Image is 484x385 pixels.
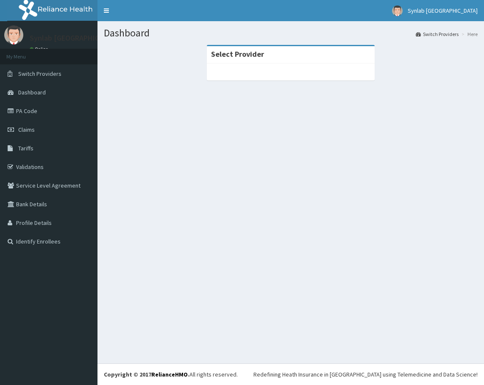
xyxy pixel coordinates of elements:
[30,46,50,52] a: Online
[18,89,46,96] span: Dashboard
[30,34,124,42] p: Synlab [GEOGRAPHIC_DATA]
[151,371,188,378] a: RelianceHMO
[408,7,478,14] span: Synlab [GEOGRAPHIC_DATA]
[18,70,61,78] span: Switch Providers
[4,25,23,44] img: User Image
[211,49,264,59] strong: Select Provider
[253,370,478,379] div: Redefining Heath Insurance in [GEOGRAPHIC_DATA] using Telemedicine and Data Science!
[97,363,484,385] footer: All rights reserved.
[416,30,459,38] a: Switch Providers
[18,126,35,133] span: Claims
[392,6,403,16] img: User Image
[459,30,478,38] li: Here
[104,28,478,39] h1: Dashboard
[18,144,33,152] span: Tariffs
[104,371,189,378] strong: Copyright © 2017 .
